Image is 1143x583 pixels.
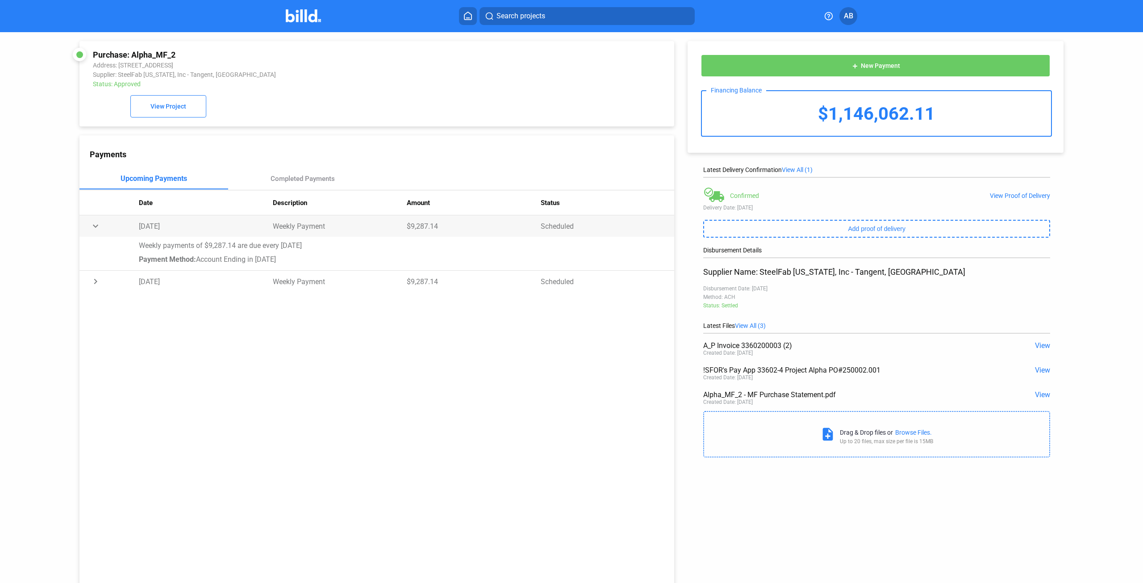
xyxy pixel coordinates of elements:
div: Payments [90,150,674,159]
div: Weekly payments of $9,287.14 are due every [DATE] [139,241,664,250]
td: [DATE] [139,215,273,237]
th: Status [541,190,675,215]
div: !SFOR's Pay App 33602-4 Project Alpha PO#250002.001 [703,366,980,374]
div: Created Date: [DATE] [703,350,753,356]
mat-icon: add [851,63,859,70]
button: View Project [130,95,206,117]
div: Disbursement Details [703,247,1050,254]
div: View Proof of Delivery [990,192,1050,199]
span: Search projects [496,11,545,21]
td: Scheduled [541,215,675,237]
div: $1,146,062.11 [702,91,1051,136]
div: Latest Files [703,322,1050,329]
div: A_P Invoice 3360200003 (2) [703,341,980,350]
div: Alpha_MF_2 - MF Purchase Statement.pdf [703,390,980,399]
div: Supplier Name: SteelFab [US_STATE], Inc - Tangent, [GEOGRAPHIC_DATA] [703,267,1050,277]
div: Browse Files. [895,429,932,436]
div: Address: [STREET_ADDRESS] [93,62,547,69]
div: Drag & Drop files or [840,429,893,436]
span: View [1035,390,1050,399]
span: Add proof of delivery [848,225,905,232]
th: Amount [407,190,541,215]
span: Payment Method: [139,255,196,264]
div: Status: Approved [93,80,547,88]
span: View [1035,366,1050,374]
div: Method: ACH [703,294,1050,300]
div: Delivery Date: [DATE] [703,205,1050,211]
div: Purchase: Alpha_MF_2 [93,50,547,59]
div: Created Date: [DATE] [703,374,753,381]
span: View Project [150,103,186,110]
td: Scheduled [541,271,675,292]
div: Created Date: [DATE] [703,399,753,405]
span: View All (1) [782,166,813,173]
button: AB [839,7,857,25]
span: View [1035,341,1050,350]
td: Weekly Payment [273,215,407,237]
div: Upcoming Payments [121,174,187,183]
span: New Payment [861,63,900,70]
img: Billd Company Logo [286,9,321,22]
div: Disbursement Date: [DATE] [703,285,1050,292]
th: Description [273,190,407,215]
td: $9,287.14 [407,215,541,237]
td: [DATE] [139,271,273,292]
td: Weekly Payment [273,271,407,292]
span: View All (3) [735,322,766,329]
button: Search projects [480,7,695,25]
td: $9,287.14 [407,271,541,292]
mat-icon: note_add [820,427,835,442]
div: Status: Settled [703,302,1050,309]
div: Supplier: SteelFab [US_STATE], Inc - Tangent, [GEOGRAPHIC_DATA] [93,71,547,78]
div: Latest Delivery Confirmation [703,166,1050,173]
div: Account Ending in [DATE] [139,255,664,264]
th: Date [139,190,273,215]
button: Add proof of delivery [703,220,1050,238]
span: AB [844,11,853,21]
div: Financing Balance [706,87,766,94]
div: Up to 20 files, max size per file is 15MB [840,438,933,445]
div: Completed Payments [271,175,335,183]
div: Confirmed [730,192,759,199]
button: New Payment [701,55,1050,77]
